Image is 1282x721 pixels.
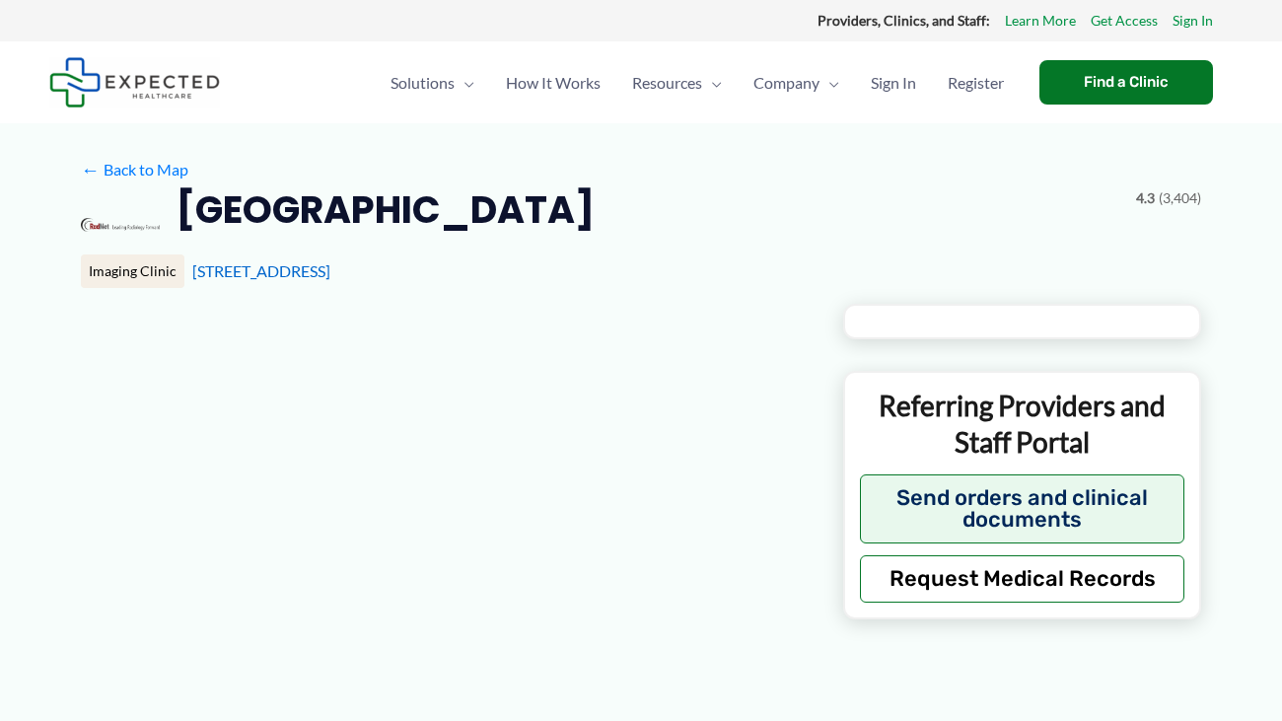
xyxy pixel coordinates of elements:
[616,48,738,117] a: ResourcesMenu Toggle
[948,48,1004,117] span: Register
[391,48,455,117] span: Solutions
[375,48,1020,117] nav: Primary Site Navigation
[176,185,595,234] h2: [GEOGRAPHIC_DATA]
[1136,185,1155,211] span: 4.3
[192,261,330,280] a: [STREET_ADDRESS]
[81,155,188,184] a: ←Back to Map
[860,388,1184,460] p: Referring Providers and Staff Portal
[738,48,855,117] a: CompanyMenu Toggle
[375,48,490,117] a: SolutionsMenu Toggle
[932,48,1020,117] a: Register
[455,48,474,117] span: Menu Toggle
[1005,8,1076,34] a: Learn More
[871,48,916,117] span: Sign In
[860,555,1184,603] button: Request Medical Records
[490,48,616,117] a: How It Works
[506,48,601,117] span: How It Works
[632,48,702,117] span: Resources
[81,160,100,179] span: ←
[1173,8,1213,34] a: Sign In
[818,12,990,29] strong: Providers, Clinics, and Staff:
[819,48,839,117] span: Menu Toggle
[1039,60,1213,105] a: Find a Clinic
[753,48,819,117] span: Company
[49,57,220,108] img: Expected Healthcare Logo - side, dark font, small
[855,48,932,117] a: Sign In
[702,48,722,117] span: Menu Toggle
[1091,8,1158,34] a: Get Access
[81,254,184,288] div: Imaging Clinic
[1159,185,1201,211] span: (3,404)
[860,474,1184,543] button: Send orders and clinical documents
